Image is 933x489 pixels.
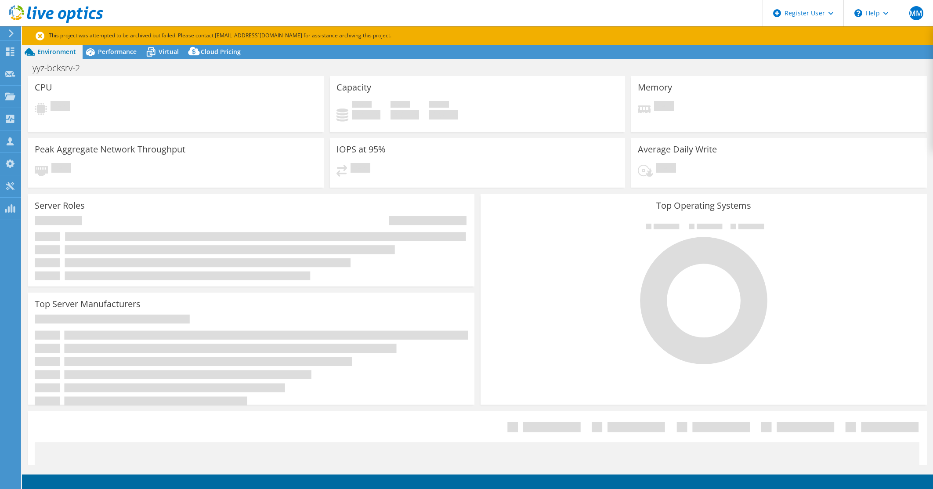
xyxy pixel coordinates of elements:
h4: 0 GiB [352,110,380,120]
span: Used [352,101,372,110]
span: Pending [654,101,674,113]
p: This project was attempted to be archived but failed. Please contact [EMAIL_ADDRESS][DOMAIN_NAME]... [36,31,453,40]
span: MM [909,6,923,20]
h1: yyz-bcksrv-2 [29,63,94,73]
span: Free [391,101,410,110]
h4: 0 GiB [429,110,458,120]
svg: \n [854,9,862,17]
h3: IOPS at 95% [336,145,386,154]
h3: Top Operating Systems [487,201,920,210]
span: Pending [656,163,676,175]
h3: Peak Aggregate Network Throughput [35,145,185,154]
span: Virtual [159,47,179,56]
h3: Top Server Manufacturers [35,299,141,309]
span: Cloud Pricing [201,47,241,56]
span: Pending [51,163,71,175]
h3: Memory [638,83,672,92]
h3: CPU [35,83,52,92]
span: Environment [37,47,76,56]
h3: Average Daily Write [638,145,717,154]
h4: 0 GiB [391,110,419,120]
span: Performance [98,47,137,56]
span: Pending [351,163,370,175]
span: Total [429,101,449,110]
span: Pending [51,101,70,113]
h3: Server Roles [35,201,85,210]
h3: Capacity [336,83,371,92]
